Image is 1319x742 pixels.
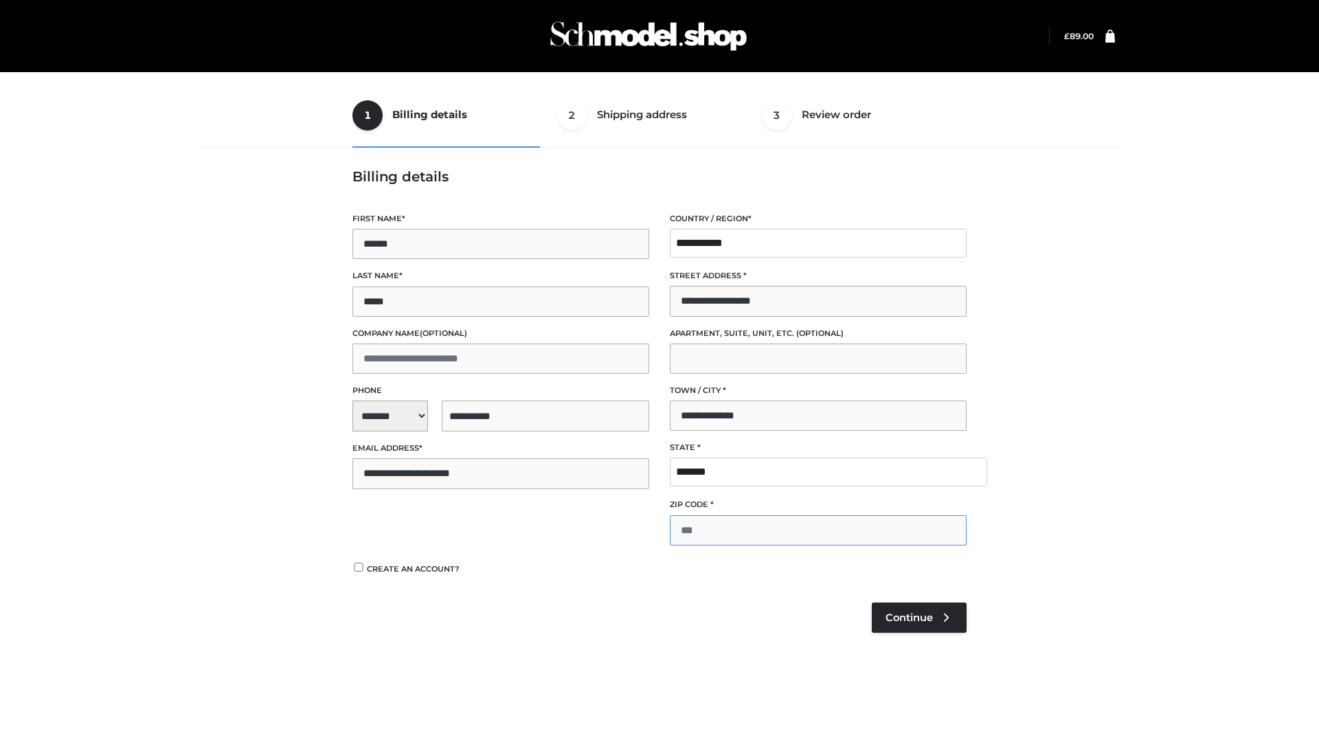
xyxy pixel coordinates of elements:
a: £89.00 [1064,31,1094,41]
label: Email address [352,442,649,455]
h3: Billing details [352,168,967,185]
label: Company name [352,327,649,340]
a: Continue [872,603,967,633]
input: Create an account? [352,563,365,572]
label: First name [352,212,649,225]
label: Country / Region [670,212,967,225]
label: Phone [352,384,649,397]
span: (optional) [796,328,844,338]
label: Apartment, suite, unit, etc. [670,327,967,340]
img: Schmodel Admin 964 [545,9,752,63]
label: Last name [352,269,649,282]
span: Create an account? [367,564,460,574]
bdi: 89.00 [1064,31,1094,41]
label: Street address [670,269,967,282]
span: (optional) [420,328,467,338]
span: £ [1064,31,1070,41]
label: Town / City [670,384,967,397]
span: Continue [886,611,933,624]
label: State [670,441,967,454]
label: ZIP Code [670,498,967,511]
